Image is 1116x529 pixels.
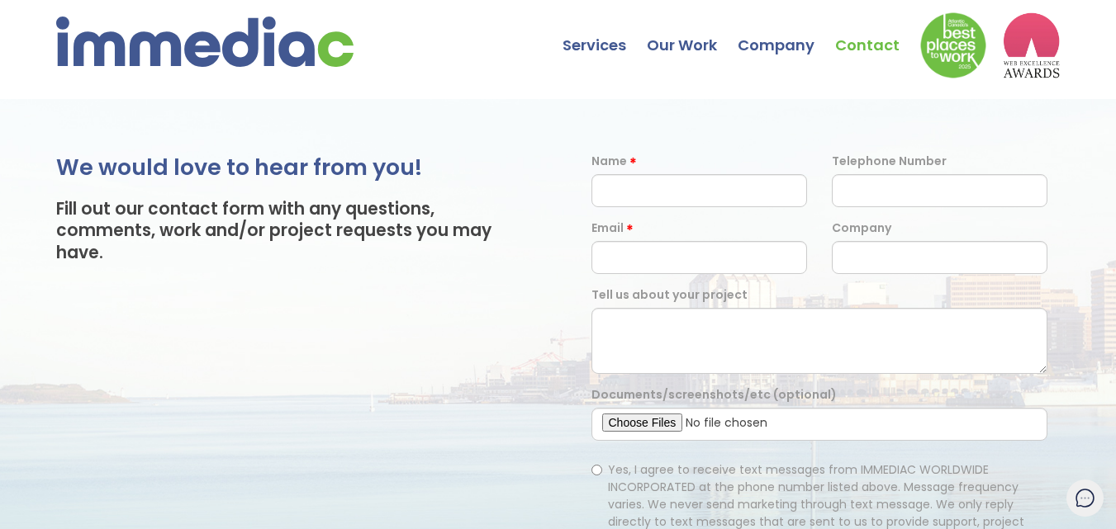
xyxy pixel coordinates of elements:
[591,153,627,170] label: Name
[591,286,748,304] label: Tell us about your project
[832,153,947,170] label: Telephone Number
[591,465,602,475] input: Yes, I agree to receive text messages from IMMEDIAC WORLDWIDE INCORPORATED at the phone number li...
[835,4,920,62] a: Contact
[738,4,835,62] a: Company
[56,17,354,67] img: immediac
[832,220,891,237] label: Company
[591,386,837,404] label: Documents/screenshots/etc (optional)
[591,220,624,237] label: Email
[56,198,525,263] h3: Fill out our contact form with any questions, comments, work and/or project requests you may have.
[1003,12,1061,78] img: logo2_wea_nobg.webp
[647,4,738,62] a: Our Work
[56,153,525,182] h2: We would love to hear from you!
[563,4,647,62] a: Services
[920,12,986,78] img: Down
